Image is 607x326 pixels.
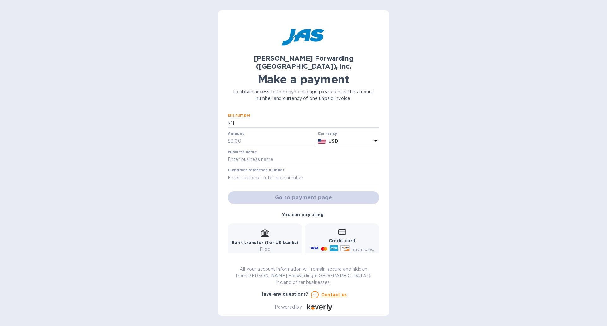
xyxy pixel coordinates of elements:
b: Bank transfer (for US banks) [231,240,299,245]
b: USD [328,138,338,144]
p: № [228,120,233,126]
label: Bill number [228,114,250,118]
u: Contact us [321,292,347,297]
b: Credit card [329,238,355,243]
label: Business name [228,150,257,154]
input: 0.00 [230,137,315,146]
input: Enter customer reference number [228,173,379,182]
h1: Make a payment [228,73,379,86]
p: $ [228,138,230,145]
b: Currency [318,131,337,136]
input: Enter business name [228,155,379,164]
p: Powered by [275,304,302,311]
p: To obtain access to the payment page please enter the amount, number and currency of one unpaid i... [228,89,379,102]
b: [PERSON_NAME] Forwarding ([GEOGRAPHIC_DATA]), Inc. [254,54,353,70]
label: Customer reference number [228,169,284,172]
img: USD [318,139,326,144]
b: Have any questions? [260,292,309,297]
b: You can pay using: [282,212,325,217]
p: All your account information will remain secure and hidden from [PERSON_NAME] Forwarding ([GEOGRA... [228,266,379,286]
label: Amount [228,132,244,136]
span: and more... [352,247,375,252]
input: Enter bill number [233,118,379,128]
p: Free [231,246,299,253]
